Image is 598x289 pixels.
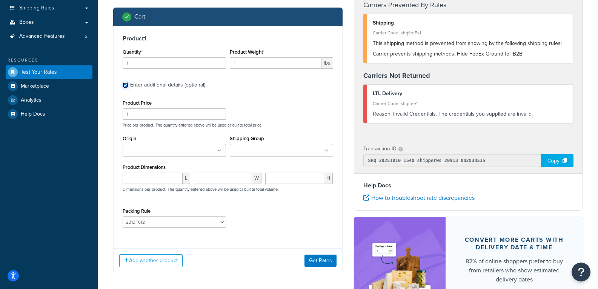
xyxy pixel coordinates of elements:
a: Boxes [6,15,92,29]
div: LTL Delivery [373,88,568,99]
label: Packing Rule [123,208,151,214]
span: W [252,173,261,184]
a: Marketplace [6,79,92,93]
label: Shipping Group [230,136,264,141]
p: Price per product. The quantity entered above will be used calculate total price. [121,122,335,128]
p: Transaction ID [363,144,397,154]
span: Boxes [19,19,34,26]
label: Product Dimensions [123,164,166,170]
div: Copy [541,154,573,167]
p: Dimensions per product. The quantity entered above will be used calculate total volume. [121,187,279,192]
div: Enter additional details (optional) [130,80,205,90]
span: Reason: [373,110,392,118]
a: How to troubleshoot rate discrepancies [363,193,475,202]
span: Analytics [21,97,42,104]
strong: Carriers Not Returned [363,71,430,80]
a: Advanced Features2 [6,29,92,43]
div: Carrier Code: shqfedEx1 [373,28,568,38]
input: 0.00 [230,57,321,69]
button: Add another product [119,254,183,267]
span: lbs [321,57,333,69]
span: Marketplace [21,83,49,90]
span: This shipping method is prevented from showing by the following shipping rules: Carrier prevents ... [373,39,562,58]
h4: Help Docs [363,181,574,190]
div: Invalid Credentials. The credentials you supplied are invalid. [373,109,568,119]
input: Enter additional details (optional) [123,82,128,88]
span: H [324,173,333,184]
span: Shipping Rules [19,5,54,11]
label: Quantity* [123,49,143,55]
div: Resources [6,57,92,63]
label: Product Weight* [230,49,264,55]
span: Advanced Features [19,33,65,40]
h3: Product 1 [123,35,333,42]
div: Convert more carts with delivery date & time [464,236,565,251]
a: Analytics [6,93,92,107]
div: Shipping [373,18,568,28]
span: Help Docs [21,111,45,117]
span: Test Your Rates [21,69,57,76]
span: L [183,173,190,184]
a: Help Docs [6,107,92,121]
button: Open Resource Center [572,263,590,281]
div: 82% of online shoppers prefer to buy from retailers who show estimated delivery dates [464,257,565,284]
a: Test Your Rates [6,65,92,79]
a: Shipping Rules [6,1,92,15]
label: Origin [123,136,136,141]
h2: Cart : [134,13,147,20]
label: Product Price [123,100,152,106]
li: Advanced Features [6,29,92,43]
button: Get Rates [304,255,337,267]
span: 2 [85,33,88,40]
div: Carrier Code: shqfree1 [373,98,568,109]
input: 0 [123,57,226,69]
